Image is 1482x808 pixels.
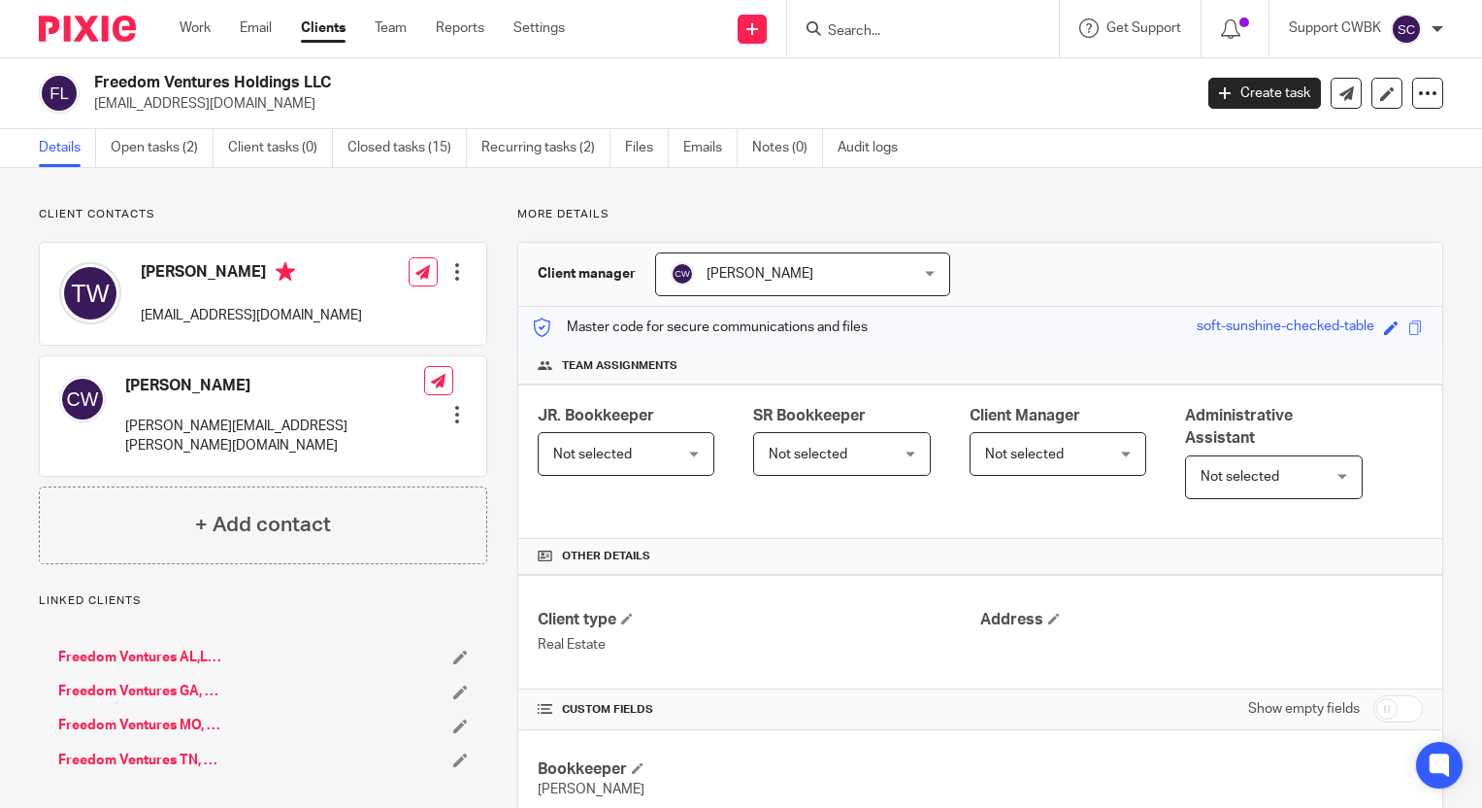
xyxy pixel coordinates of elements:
h4: Address [980,610,1423,630]
span: Team assignments [562,358,677,374]
h4: CUSTOM FIELDS [538,702,980,718]
h3: Client manager [538,264,636,284]
h4: [PERSON_NAME] [125,376,424,396]
img: svg%3E [1391,14,1422,45]
a: Work [180,18,211,38]
h2: Freedom Ventures Holdings LLC [94,73,962,93]
p: [EMAIL_ADDRESS][DOMAIN_NAME] [94,94,1179,114]
a: Freedom Ventures AL,LLC [58,648,222,667]
h4: Client type [538,610,980,630]
span: [PERSON_NAME] [707,267,813,281]
a: Recurring tasks (2) [481,129,610,167]
p: [PERSON_NAME][EMAIL_ADDRESS][PERSON_NAME][DOMAIN_NAME] [125,417,424,456]
a: Email [240,18,272,38]
h4: [PERSON_NAME] [141,262,362,286]
img: svg%3E [59,376,106,422]
i: Primary [276,262,295,282]
a: Audit logs [838,129,912,167]
span: JR. Bookkeeper [538,408,654,423]
span: Not selected [769,448,847,461]
p: Real Estate [538,635,980,655]
a: Team [375,18,407,38]
p: [EMAIL_ADDRESS][DOMAIN_NAME] [141,306,362,325]
span: Not selected [985,448,1064,461]
a: Settings [513,18,565,38]
span: Administrative Assistant [1185,408,1293,446]
span: Not selected [1201,470,1279,484]
p: Support CWBK [1289,18,1381,38]
a: Open tasks (2) [111,129,214,167]
a: Clients [301,18,346,38]
span: [PERSON_NAME] [538,783,644,796]
span: SR Bookkeeper [753,408,866,423]
img: svg%3E [59,262,121,324]
span: Client Manager [970,408,1080,423]
a: Create task [1208,78,1321,109]
h4: + Add contact [195,510,331,540]
a: Client tasks (0) [228,129,333,167]
a: Closed tasks (15) [347,129,467,167]
input: Search [826,23,1001,41]
img: Pixie [39,16,136,42]
span: Other details [562,549,650,564]
div: soft-sunshine-checked-table [1197,317,1374,339]
a: Freedom Ventures MO, LLC [58,716,222,735]
a: Notes (0) [752,129,823,167]
p: Master code for secure communications and files [533,318,868,337]
img: svg%3E [671,262,694,286]
span: Get Support [1106,21,1181,35]
span: Not selected [553,448,632,461]
h4: Bookkeeper [538,759,980,780]
label: Show empty fields [1248,699,1360,719]
a: Details [39,129,96,167]
a: Reports [436,18,484,38]
p: Client contacts [39,207,487,222]
p: Linked clients [39,593,487,609]
a: Freedom Ventures TN, LLC [58,751,222,770]
a: Emails [683,129,738,167]
img: svg%3E [39,73,80,114]
p: More details [517,207,1443,222]
a: Freedom Ventures GA, LLC [58,682,222,701]
a: Files [625,129,669,167]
